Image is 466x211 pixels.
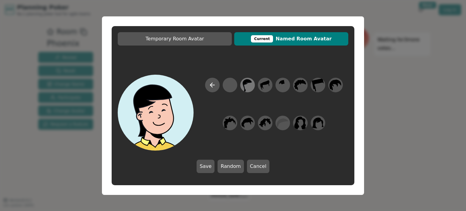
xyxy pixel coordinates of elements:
[237,35,345,43] span: Named Room Avatar
[247,160,269,173] button: Cancel
[118,32,232,46] button: Temporary Room Avatar
[197,160,214,173] button: Save
[121,35,229,43] span: Temporary Room Avatar
[251,35,273,43] div: This avatar will be displayed in dedicated rooms
[218,160,244,173] button: Random
[234,32,348,46] button: CurrentNamed Room Avatar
